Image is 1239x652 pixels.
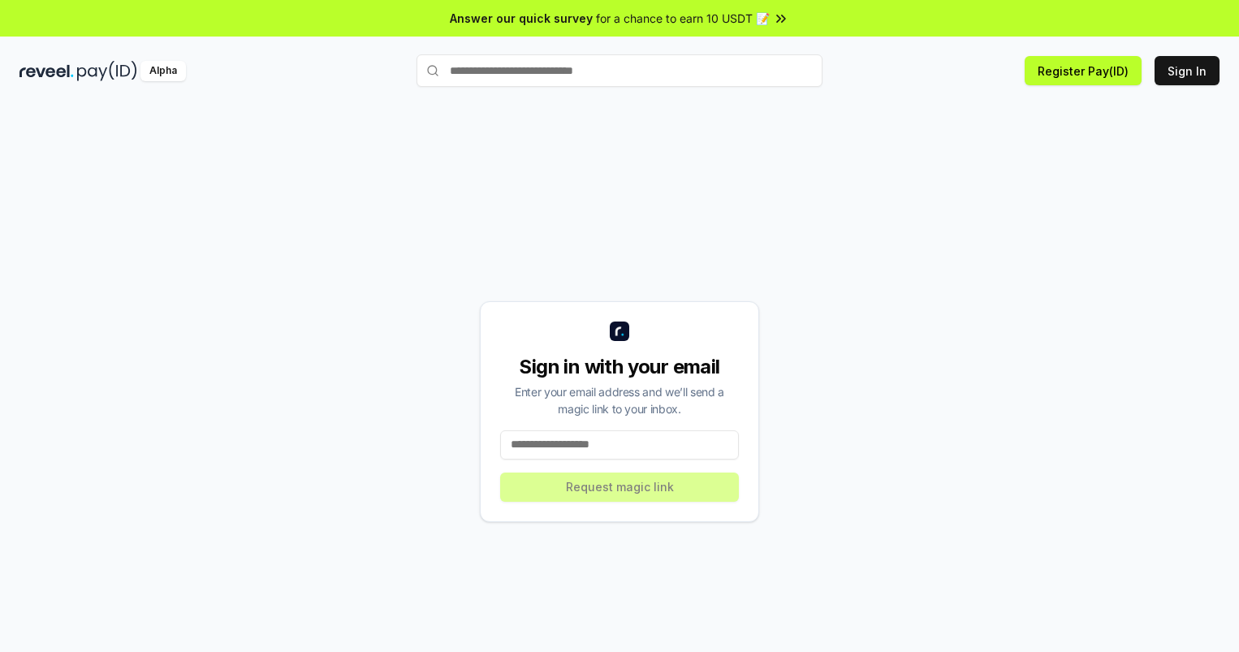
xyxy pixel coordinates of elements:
span: Answer our quick survey [450,10,593,27]
img: pay_id [77,61,137,81]
img: reveel_dark [19,61,74,81]
button: Sign In [1155,56,1220,85]
button: Register Pay(ID) [1025,56,1142,85]
span: for a chance to earn 10 USDT 📝 [596,10,770,27]
div: Sign in with your email [500,354,739,380]
img: logo_small [610,322,629,341]
div: Alpha [140,61,186,81]
div: Enter your email address and we’ll send a magic link to your inbox. [500,383,739,417]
